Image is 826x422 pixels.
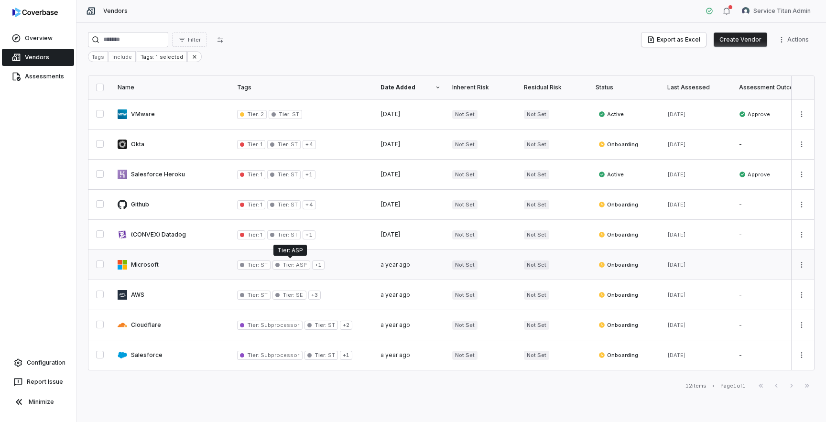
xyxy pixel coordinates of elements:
[524,291,549,300] span: Not Set
[247,171,259,178] span: Tier :
[259,352,299,358] span: Subprocessor
[291,111,299,118] span: ST
[247,111,259,118] span: Tier :
[289,171,298,178] span: ST
[109,51,136,62] button: include
[303,140,315,149] span: + 4
[137,51,186,62] div: Tags: 1 selected
[452,140,478,149] span: Not Set
[289,231,298,238] span: ST
[259,231,262,238] span: 1
[524,84,584,91] div: Residual Risk
[283,292,294,298] span: Tier :
[247,322,259,328] span: Tier :
[380,321,410,328] span: a year ago
[380,141,401,148] span: [DATE]
[247,141,259,148] span: Tier :
[667,201,686,208] span: [DATE]
[188,36,201,43] span: Filter
[4,392,72,411] button: Minimize
[315,352,326,358] span: Tier :
[308,291,321,300] span: + 3
[736,4,816,18] button: Service Titan Admin avatarService Titan Admin
[2,68,74,85] a: Assessments
[598,351,638,359] span: Onboarding
[340,351,352,360] span: + 1
[641,32,706,47] button: Export as Excel
[247,352,259,358] span: Tier :
[753,7,811,15] span: Service Titan Admin
[259,111,264,118] span: 2
[524,260,549,270] span: Not Set
[380,171,401,178] span: [DATE]
[303,170,315,179] span: + 1
[598,110,624,118] span: Active
[794,288,809,302] button: More actions
[103,7,128,15] span: Vendors
[739,84,799,91] div: Assessment Outcome
[259,292,268,298] span: ST
[733,280,805,310] td: -
[4,373,72,390] button: Report Issue
[12,8,58,17] img: logo-D7KZi-bG.svg
[598,291,638,299] span: Onboarding
[247,292,259,298] span: Tier :
[277,247,303,254] div: Tier: ASP
[667,292,686,298] span: [DATE]
[524,110,549,119] span: Not Set
[524,230,549,239] span: Not Set
[247,261,259,268] span: Tier :
[742,7,750,15] img: Service Titan Admin avatar
[312,260,325,270] span: + 1
[598,321,638,329] span: Onboarding
[289,141,298,148] span: ST
[598,171,624,178] span: Active
[794,348,809,362] button: More actions
[667,231,686,238] span: [DATE]
[279,111,291,118] span: Tier :
[294,292,303,298] span: SE
[315,322,326,328] span: Tier :
[667,322,686,328] span: [DATE]
[794,107,809,121] button: More actions
[259,261,268,268] span: ST
[598,231,638,238] span: Onboarding
[277,231,289,238] span: Tier :
[524,321,549,330] span: Not Set
[524,200,549,209] span: Not Set
[524,140,549,149] span: Not Set
[247,231,259,238] span: Tier :
[775,32,815,47] button: More actions
[524,170,549,179] span: Not Set
[277,171,289,178] span: Tier :
[733,220,805,250] td: -
[283,261,294,268] span: Tier :
[277,201,289,208] span: Tier :
[303,200,315,209] span: + 4
[294,261,307,268] span: ASP
[733,310,805,340] td: -
[720,382,746,390] div: Page 1 of 1
[733,250,805,280] td: -
[733,340,805,370] td: -
[452,200,478,209] span: Not Set
[326,322,335,328] span: ST
[667,111,686,118] span: [DATE]
[2,30,74,47] a: Overview
[794,227,809,242] button: More actions
[598,261,638,269] span: Onboarding
[452,351,478,360] span: Not Set
[667,171,686,178] span: [DATE]
[172,32,207,47] button: Filter
[380,351,410,358] span: a year ago
[598,201,638,208] span: Onboarding
[380,201,401,208] span: [DATE]
[596,84,656,91] div: Status
[88,51,108,62] div: Tags
[247,201,259,208] span: Tier :
[452,84,512,91] div: Inherent Risk
[259,201,262,208] span: 1
[380,110,401,118] span: [DATE]
[2,49,74,66] a: Vendors
[794,167,809,182] button: More actions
